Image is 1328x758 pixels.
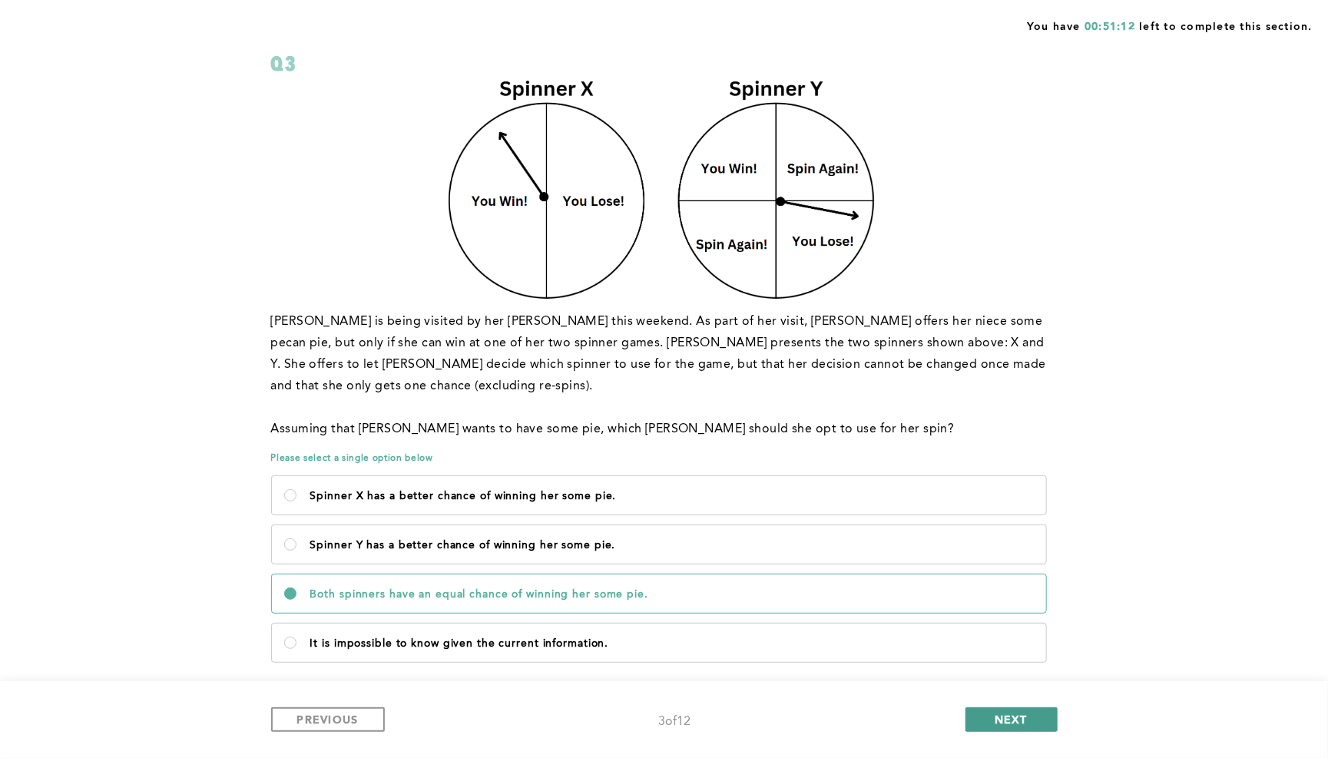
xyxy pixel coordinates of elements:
[310,490,1034,502] p: Spinner X has a better chance of winning her some pie.
[271,419,1051,440] p: Assuming that [PERSON_NAME] wants to have some pie, which [PERSON_NAME] should she opt to use for...
[659,711,691,733] div: 3 of 12
[965,707,1058,732] button: NEXT
[1027,15,1313,35] span: You have left to complete this section.
[271,311,1051,397] p: [PERSON_NAME] is being visited by her [PERSON_NAME] this weekend. As part of her visit, [PERSON_N...
[1085,22,1135,32] span: 00:51:12
[271,50,1051,78] div: Q3
[310,637,1034,650] p: It is impossible to know given the current information.
[271,452,1051,465] span: Please select a single option below
[310,588,1034,601] p: Both spinners have an equal chance of winning her some pie.
[271,707,385,732] button: PREVIOUS
[297,712,359,727] span: PREVIOUS
[995,712,1028,727] span: NEXT
[444,78,879,303] img: AD_4nXcKGe2TS1ydwqW5kPDoTgxc1P0vJFxbzPQrAEZtROHcxXb_jX46nsllmXOliNNd3qj4pAhCrCNDK_Xmu_2PmGqal8vtO...
[310,539,1034,551] p: Spinner Y has a better chance of winning her some pie.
